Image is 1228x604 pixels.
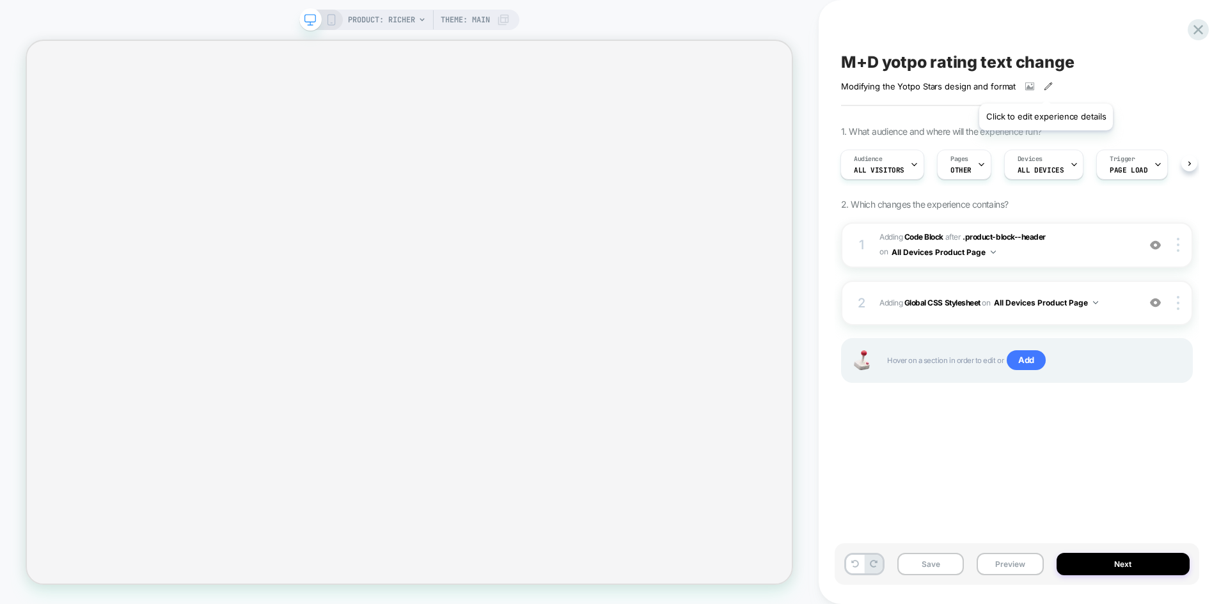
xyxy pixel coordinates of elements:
span: Devices [1018,155,1043,164]
span: 1. What audience and where will the experience run? [841,126,1041,137]
img: close [1177,238,1179,252]
span: Adding [879,232,943,242]
img: crossed eye [1150,240,1161,251]
button: All Devices Product Page [892,244,996,260]
span: Trigger [1110,155,1135,164]
span: PRODUCT: RICHER [348,10,415,30]
b: Global CSS Stylesheet [904,298,980,307]
span: Pages [950,155,968,164]
span: AFTER [945,232,961,242]
span: ALL DEVICES [1018,166,1064,174]
span: M+D yotpo rating text change [841,52,1074,72]
span: on [879,245,888,259]
span: All Visitors [854,166,904,174]
span: .product-block--header [963,232,1046,242]
span: Theme: MAIN [441,10,490,30]
span: Hover on a section in order to edit or [887,350,1179,371]
button: All Devices Product Page [994,295,1098,311]
span: Adding [879,295,1132,311]
div: 1 [855,233,868,256]
img: down arrow [1093,301,1098,304]
div: 2 [855,291,868,314]
button: Next [1057,553,1190,575]
span: on [982,296,990,310]
button: Preview [977,553,1043,575]
img: down arrow [991,251,996,254]
img: Joystick [849,350,874,370]
img: crossed eye [1150,297,1161,308]
button: Save [897,553,964,575]
span: 2. Which changes the experience contains? [841,199,1008,210]
img: close [1177,296,1179,310]
span: Add [1007,350,1046,371]
span: OTHER [950,166,972,174]
span: Modifying the Yotpo Stars design and format [841,81,1016,91]
span: Audience [854,155,883,164]
span: Page Load [1110,166,1147,174]
b: Code Block [904,232,943,242]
